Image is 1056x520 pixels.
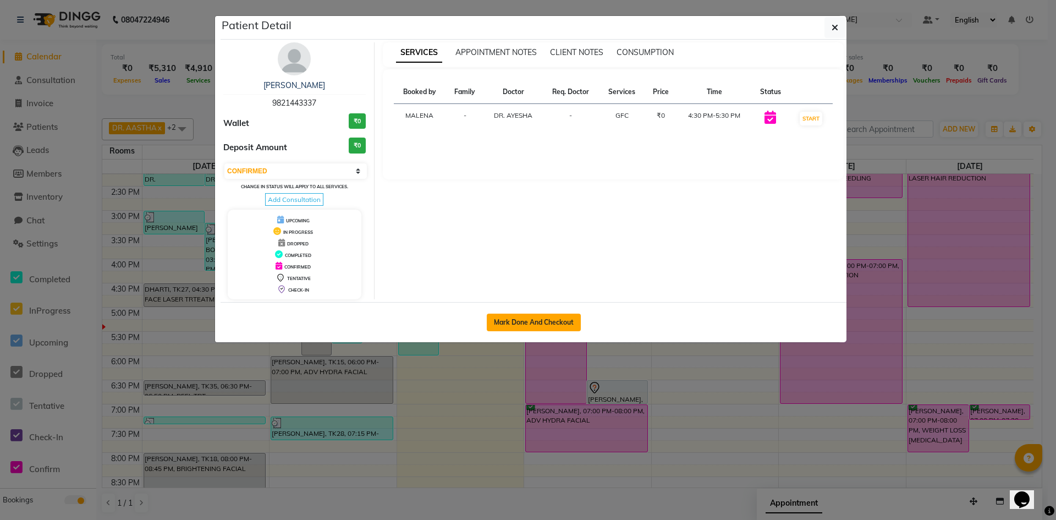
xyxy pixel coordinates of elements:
[222,17,291,34] h5: Patient Detail
[543,104,599,134] td: -
[272,98,316,108] span: 9821443337
[446,104,484,134] td: -
[288,287,309,293] span: CHECK-IN
[287,276,311,281] span: TENTATIVE
[651,111,671,121] div: ₹0
[617,47,674,57] span: CONSUMPTION
[241,184,348,189] small: Change in status will apply to all services.
[645,80,678,104] th: Price
[283,229,313,235] span: IN PROGRESS
[349,138,366,154] h3: ₹0
[606,111,637,121] div: GFC
[599,80,644,104] th: Services
[455,47,537,57] span: APPOINTMENT NOTES
[265,193,323,206] span: Add Consultation
[494,111,532,119] span: DR. AYESHA
[543,80,599,104] th: Req. Doctor
[285,253,311,258] span: COMPLETED
[223,141,287,154] span: Deposit Amount
[278,42,311,75] img: avatar
[800,112,822,125] button: START
[678,104,751,134] td: 4:30 PM-5:30 PM
[751,80,790,104] th: Status
[287,241,309,247] span: DROPPED
[263,80,325,90] a: [PERSON_NAME]
[394,80,446,104] th: Booked by
[284,264,311,270] span: CONFIRMED
[1010,476,1045,509] iframe: chat widget
[349,113,366,129] h3: ₹0
[394,104,446,134] td: MALENA
[446,80,484,104] th: Family
[396,43,442,63] span: SERVICES
[550,47,603,57] span: CLIENT NOTES
[678,80,751,104] th: Time
[484,80,542,104] th: Doctor
[286,218,310,223] span: UPCOMING
[487,314,581,331] button: Mark Done And Checkout
[223,117,249,130] span: Wallet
